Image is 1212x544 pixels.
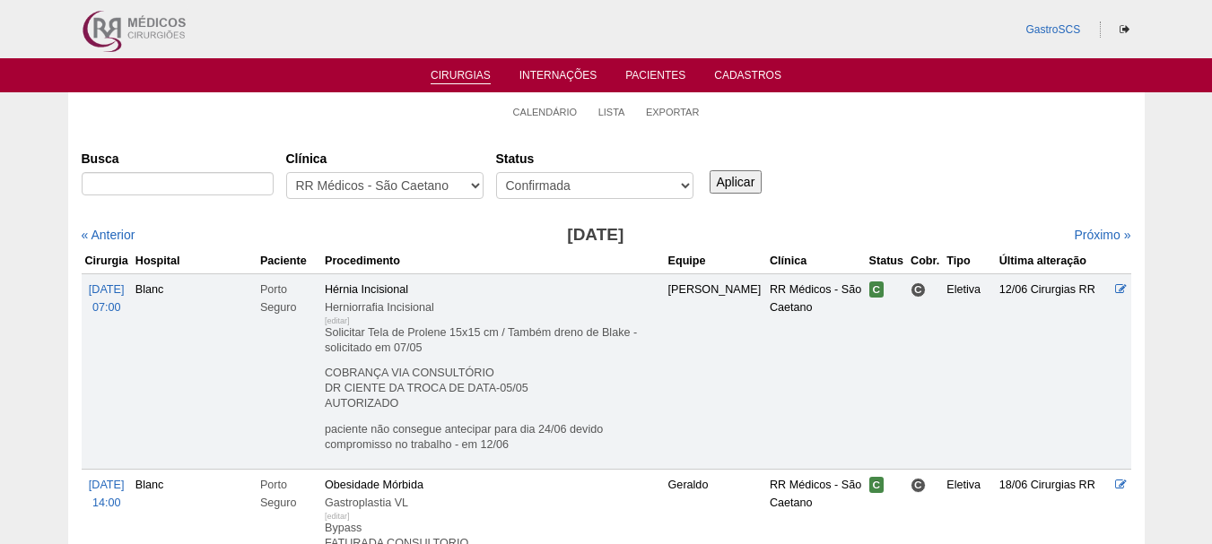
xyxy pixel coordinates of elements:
[325,298,661,316] div: Herniorrafia Incisional
[598,106,625,118] a: Lista
[646,106,700,118] a: Exportar
[431,69,491,84] a: Cirurgias
[82,172,274,195] input: Digite os termos que você deseja procurar.
[710,170,763,194] input: Aplicar
[132,248,257,274] th: Hospital
[943,273,995,469] td: Eletiva
[333,222,858,248] h3: [DATE]
[907,248,943,274] th: Cobr.
[1074,228,1130,242] a: Próximo »
[869,281,885,298] span: Confirmada
[519,69,597,87] a: Internações
[766,248,866,274] th: Clínica
[325,312,350,330] div: [editar]
[625,69,685,87] a: Pacientes
[82,150,274,168] label: Busca
[1120,24,1129,35] i: Sair
[82,228,135,242] a: « Anterior
[714,69,781,87] a: Cadastros
[325,422,661,453] p: paciente não consegue antecipar para dia 24/06 devido compromisso no trabalho - em 12/06
[286,150,484,168] label: Clínica
[321,273,665,469] td: Hérnia Incisional
[496,150,693,168] label: Status
[1025,23,1080,36] a: GastroSCS
[89,283,125,296] span: [DATE]
[1115,283,1127,296] a: Editar
[996,248,1112,274] th: Última alteração
[89,479,125,491] span: [DATE]
[92,301,121,314] span: 07:00
[513,106,578,118] a: Calendário
[89,283,125,314] a: [DATE] 07:00
[996,273,1112,469] td: 12/06 Cirurgias RR
[1115,479,1127,491] a: Editar
[132,273,257,469] td: Blanc
[325,494,661,512] div: Gastroplastia VL
[321,248,665,274] th: Procedimento
[866,248,908,274] th: Status
[89,479,125,509] a: [DATE] 14:00
[665,273,766,469] td: [PERSON_NAME]
[260,281,318,316] div: Porto Seguro
[82,248,132,274] th: Cirurgia
[869,477,885,493] span: Confirmada
[766,273,866,469] td: RR Médicos - São Caetano
[257,248,321,274] th: Paciente
[325,507,350,525] div: [editar]
[325,325,661,356] p: Solicitar Tela de Prolene 15x15 cm / Também dreno de Blake - solicitado em 07/05
[911,282,926,298] span: Consultório
[325,366,661,411] p: COBRANÇA VIA CONSULTÓRIO DR CIENTE DA TROCA DE DATA-05/05 AUTORIZADO
[92,497,121,509] span: 14:00
[260,476,318,512] div: Porto Seguro
[911,478,926,493] span: Consultório
[943,248,995,274] th: Tipo
[665,248,766,274] th: Equipe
